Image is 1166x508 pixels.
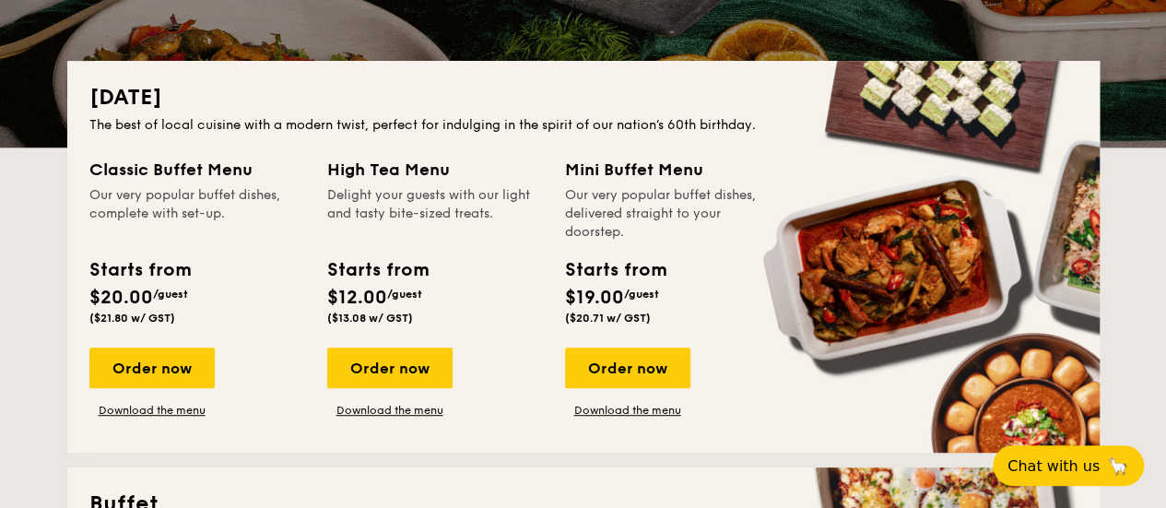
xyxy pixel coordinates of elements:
div: High Tea Menu [327,157,543,183]
span: ($20.71 w/ GST) [565,312,651,325]
span: /guest [387,288,422,301]
div: Order now [89,348,215,388]
div: Order now [327,348,453,388]
a: Download the menu [327,403,453,418]
div: Starts from [89,256,190,284]
span: ($13.08 w/ GST) [327,312,413,325]
span: $12.00 [327,287,387,309]
span: $20.00 [89,287,153,309]
div: The best of local cuisine with a modern twist, perfect for indulging in the spirit of our nation’... [89,116,1078,135]
span: Chat with us [1007,457,1100,475]
div: Our very popular buffet dishes, delivered straight to your doorstep. [565,186,781,242]
span: ($21.80 w/ GST) [89,312,175,325]
div: Starts from [327,256,428,284]
div: Delight your guests with our light and tasty bite-sized treats. [327,186,543,242]
span: $19.00 [565,287,624,309]
h2: [DATE] [89,83,1078,112]
div: Starts from [565,256,665,284]
span: /guest [153,288,188,301]
div: Order now [565,348,690,388]
a: Download the menu [89,403,215,418]
button: Chat with us🦙 [993,445,1144,486]
div: Classic Buffet Menu [89,157,305,183]
div: Mini Buffet Menu [565,157,781,183]
a: Download the menu [565,403,690,418]
div: Our very popular buffet dishes, complete with set-up. [89,186,305,242]
span: /guest [624,288,659,301]
span: 🦙 [1107,455,1129,477]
